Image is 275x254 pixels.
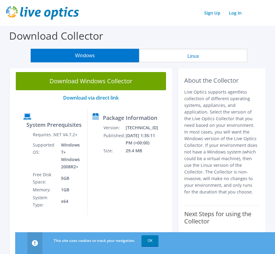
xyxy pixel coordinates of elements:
img: live_optics_svg.svg [6,6,79,20]
h2: About the Collector [184,77,259,84]
td: x64 [56,194,83,209]
label: Download Collector [9,29,103,43]
td: 5GB [56,171,83,186]
span: This site uses cookies to track your navigation. [54,238,135,243]
p: Live Optics supports agentless collection of different operating systems, appliances, and applica... [184,89,259,195]
a: Download via direct link [63,94,119,101]
a: Download Windows Collector [16,72,166,90]
button: Linux [139,49,247,62]
td: 1GB [56,186,83,194]
a: Sign Up [201,8,223,17]
td: Version: [103,124,125,132]
label: Next Steps for using the Collector [184,210,259,225]
td: [TECHNICAL_ID] [125,124,158,132]
button: Windows [31,49,139,62]
a: OK [141,235,158,246]
a: Log In [226,8,245,17]
td: Windows 7+ Windows 2008R2+ [56,141,83,171]
td: 29.4 MB [125,147,158,155]
td: System Type: [32,194,56,209]
td: Size: [103,147,125,155]
td: Published: [103,132,125,147]
label: Package Information [103,115,157,121]
label: System Prerequisites [26,122,82,128]
label: Requires .NET V4.7.2+ [33,132,77,138]
td: [DATE] 1:35:11 PM (+00:00) [125,132,158,147]
td: Memory: [32,186,56,194]
td: Free Disk Space: [32,171,56,186]
td: Supported OS: [32,141,56,171]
